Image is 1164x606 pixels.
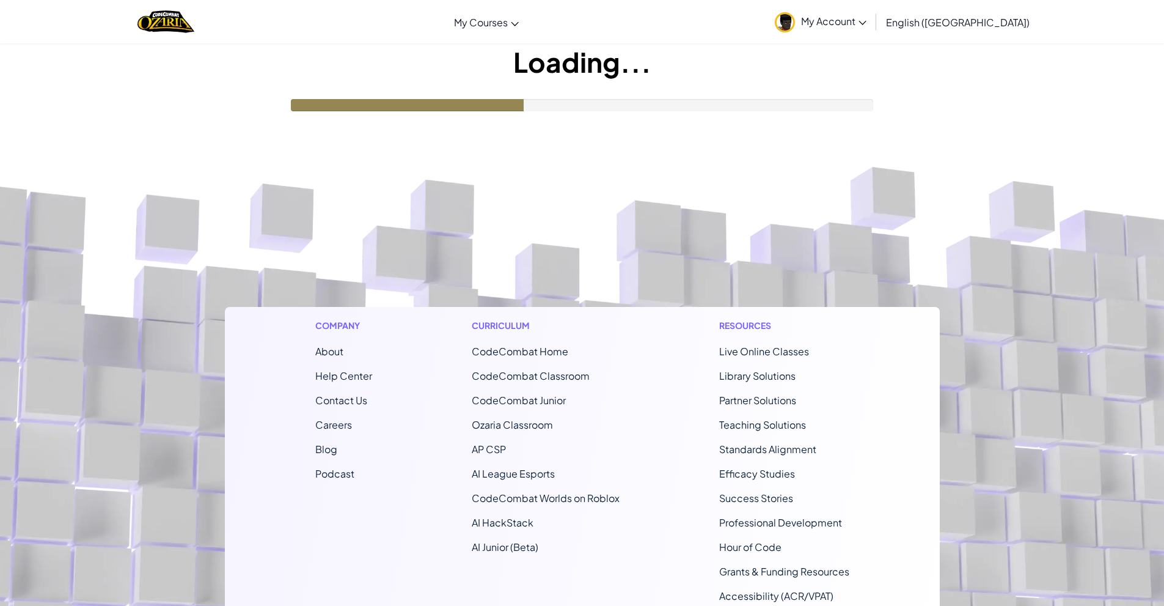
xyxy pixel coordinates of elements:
a: Partner Solutions [719,394,796,407]
span: CodeCombat Home [472,345,568,358]
a: Success Stories [719,492,793,504]
h1: Company [315,319,372,332]
a: AI HackStack [472,516,533,529]
a: CodeCombat Junior [472,394,566,407]
a: CodeCombat Worlds on Roblox [472,492,620,504]
a: CodeCombat Classroom [472,369,590,382]
a: Careers [315,418,352,431]
a: English ([GEOGRAPHIC_DATA]) [880,6,1036,39]
a: Standards Alignment [719,443,816,456]
a: Grants & Funding Resources [719,565,849,578]
a: My Courses [448,6,525,39]
a: AI Junior (Beta) [472,541,538,553]
a: Hour of Code [719,541,781,553]
img: Home [137,9,194,34]
a: AI League Esports [472,467,555,480]
a: Ozaria by CodeCombat logo [137,9,194,34]
a: Podcast [315,467,354,480]
img: avatar [775,12,795,32]
a: Teaching Solutions [719,418,806,431]
a: Accessibility (ACR/VPAT) [719,589,833,602]
span: My Account [801,15,866,28]
a: Blog [315,443,337,456]
span: My Courses [454,16,508,29]
a: My Account [769,2,873,41]
a: Professional Development [719,516,842,529]
a: Live Online Classes [719,345,809,358]
a: Help Center [315,369,372,382]
span: English ([GEOGRAPHIC_DATA]) [886,16,1030,29]
h1: Resources [719,319,849,332]
a: Efficacy Studies [719,467,795,480]
a: Library Solutions [719,369,796,382]
span: Contact Us [315,394,367,407]
a: Ozaria Classroom [472,418,553,431]
a: About [315,345,343,358]
h1: Curriculum [472,319,620,332]
a: AP CSP [472,443,506,456]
